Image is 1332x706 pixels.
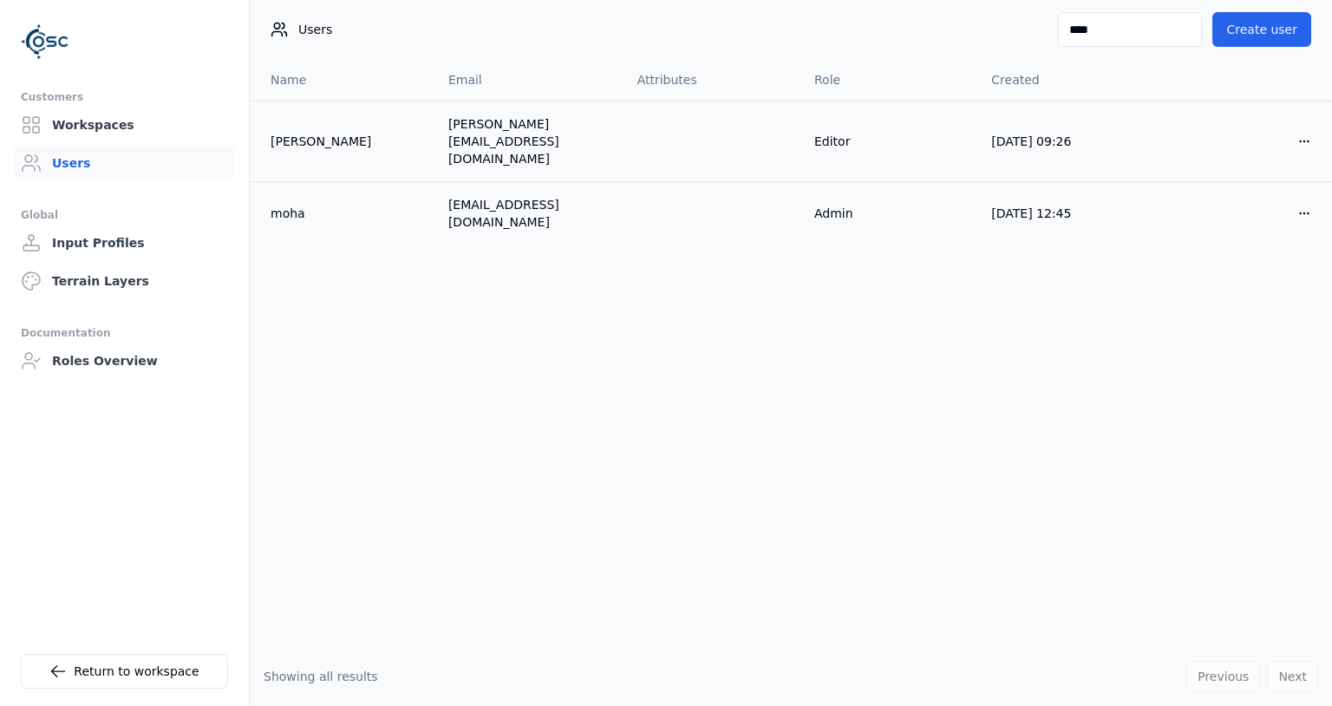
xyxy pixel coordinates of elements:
div: Admin [814,205,963,222]
th: Attributes [624,59,800,101]
a: [PERSON_NAME] [271,133,421,150]
a: Roles Overview [14,343,235,378]
th: Email [434,59,624,101]
div: Editor [814,133,963,150]
div: [EMAIL_ADDRESS][DOMAIN_NAME] [448,196,610,231]
a: Terrain Layers [14,264,235,298]
div: [DATE] 12:45 [991,205,1140,222]
button: Create user [1212,12,1311,47]
span: Users [298,21,332,38]
a: Return to workspace [21,654,228,689]
a: Workspaces [14,108,235,142]
div: Global [21,205,228,226]
a: moha [271,205,421,222]
div: [DATE] 09:26 [991,133,1140,150]
th: Name [250,59,434,101]
th: Created [977,59,1154,101]
img: Logo [21,17,69,66]
div: [PERSON_NAME][EMAIL_ADDRESS][DOMAIN_NAME] [448,115,610,167]
a: Input Profiles [14,226,235,260]
a: Users [14,146,235,180]
span: Showing all results [264,670,378,683]
div: Documentation [21,323,228,343]
th: Role [800,59,977,101]
div: Customers [21,87,228,108]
